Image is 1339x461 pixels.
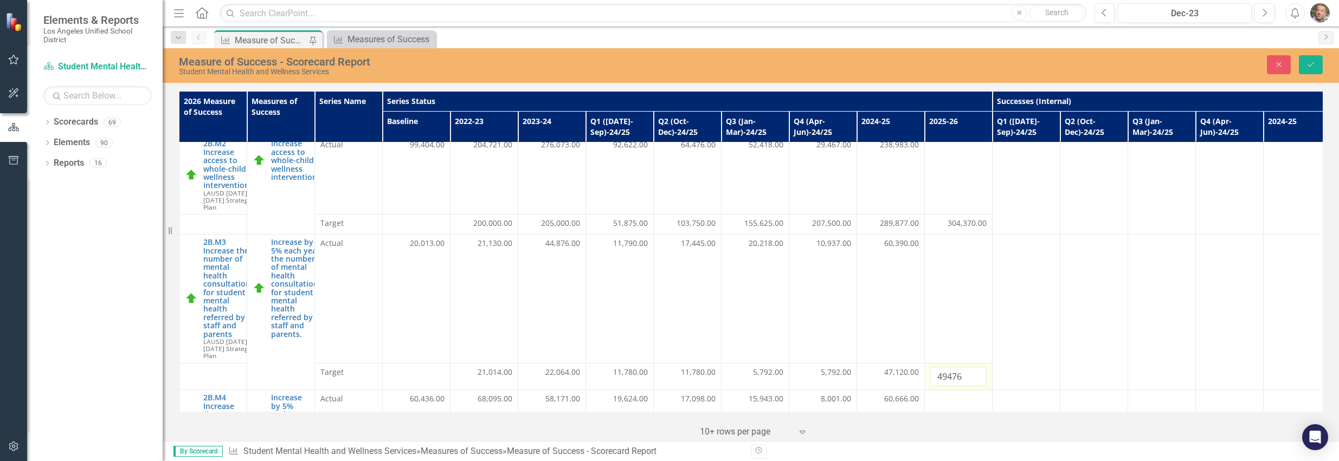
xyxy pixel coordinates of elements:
span: Target [320,367,377,378]
button: Dec-23 [1118,3,1252,23]
img: On Track [253,282,266,295]
span: 21,014.00 [478,367,512,378]
img: On Track [185,168,198,181]
a: Student Mental Health and Wellness Services [43,61,152,73]
a: Student Mental Health and Wellness Services [243,446,416,456]
a: 2B.M3 Increase the number of mental health consultations for student mental health referred by st... [203,238,254,338]
a: Scorecards [54,116,98,128]
span: 47,120.00 [884,367,919,378]
img: ClearPoint Strategy [5,12,24,31]
a: Elements [54,137,90,149]
a: Increase access to whole-child wellness interventions [271,139,321,181]
div: Measure of Success - Scorecard Report [179,56,827,68]
span: 17,445.00 [681,238,716,249]
img: Samuel Gilstrap [1310,3,1330,23]
span: 204,721.00 [473,139,512,150]
div: Dec-23 [1122,7,1248,20]
span: 22,064.00 [545,367,580,378]
span: 52,418.00 [749,139,783,150]
span: 207,500.00 [812,218,851,229]
span: Search [1045,8,1068,17]
a: Reports [54,157,84,170]
span: 60,666.00 [884,393,919,404]
button: Search [1029,5,1084,21]
span: 60,390.00 [884,238,919,249]
div: » » [228,445,743,458]
span: 58,171.00 [545,393,580,404]
span: 238,983.00 [880,139,919,150]
span: 10,937.00 [816,238,851,249]
img: On Track [253,154,266,167]
span: 19,624.00 [613,393,648,404]
span: 11,790.00 [613,238,648,249]
span: 200,000.00 [473,218,512,229]
span: LAUSD [DATE]-[DATE] Strategic Plan [203,337,253,360]
span: 20,013.00 [410,238,445,249]
span: Target [320,218,377,229]
div: Measures of Success [347,33,433,46]
span: 5,792.00 [753,367,783,378]
span: By Scorecard [173,446,223,457]
span: 289,877.00 [880,218,919,229]
span: 64,476.00 [681,139,716,150]
div: Student Mental Health and Wellness Services [179,68,827,76]
span: Actual [320,393,377,404]
span: Actual [320,238,377,249]
span: 304,370.00 [948,218,987,229]
a: Measures of Success [421,446,503,456]
span: 11,780.00 [613,367,648,378]
a: Increase by 5% each year the number of mental health consultations for student mental health refe... [271,238,322,338]
div: 16 [89,159,107,168]
span: 21,130.00 [478,238,512,249]
span: 29,467.00 [816,139,851,150]
span: 11,780.00 [681,367,716,378]
span: 8,001.00 [821,393,851,404]
span: 276,073.00 [541,139,580,150]
span: 15,943.00 [749,393,783,404]
span: 103,750.00 [677,218,716,229]
span: 17,098.00 [681,393,716,404]
a: 2B.M2 Increase access to whole-child wellness interventions [203,139,253,189]
span: 60,436.00 [410,393,445,404]
div: 90 [95,138,113,147]
span: Actual [320,139,377,150]
span: 205,000.00 [541,218,580,229]
input: Search ClearPoint... [220,4,1086,23]
div: Measure of Success - Scorecard Report [507,446,656,456]
span: 5,792.00 [821,367,851,378]
span: Elements & Reports [43,14,152,27]
span: 51,875.00 [613,218,648,229]
input: Search Below... [43,86,152,105]
span: LAUSD [DATE]-[DATE] Strategic Plan [203,189,253,211]
span: 44,876.00 [545,238,580,249]
span: 68,095.00 [478,393,512,404]
img: On Track [185,292,198,305]
div: Measure of Success - Scorecard Report [235,34,306,47]
span: 20,218.00 [749,238,783,249]
span: 99,404.00 [410,139,445,150]
span: 92,622.00 [613,139,648,150]
div: Open Intercom Messenger [1302,424,1328,450]
a: Measures of Success [330,33,433,46]
span: 155,625.00 [744,218,783,229]
small: Los Angeles Unified School District [43,27,152,44]
div: 69 [104,118,121,127]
